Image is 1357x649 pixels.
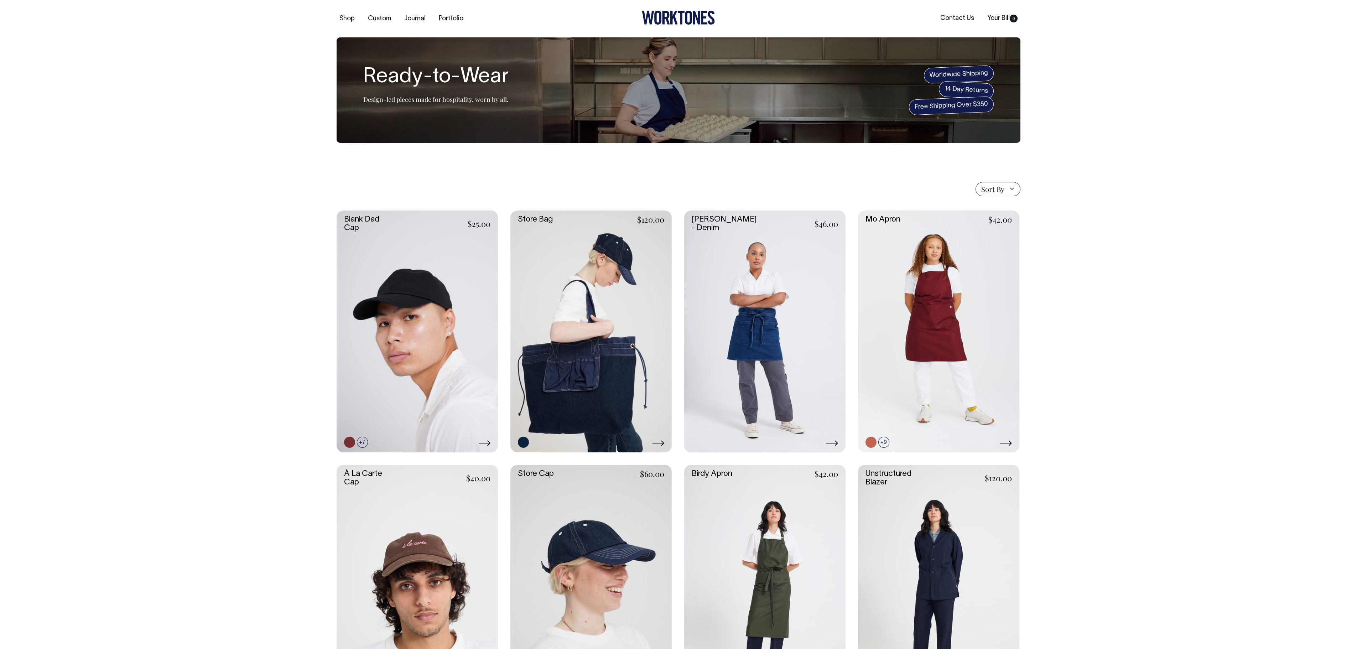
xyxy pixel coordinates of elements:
a: Portfolio [436,13,466,25]
span: Free Shipping Over $350 [909,96,994,115]
span: 14 Day Returns [939,81,994,99]
a: Your Bill0 [984,12,1020,24]
a: Contact Us [937,12,977,24]
span: Worldwide Shipping [924,65,994,84]
a: Shop [337,13,358,25]
h1: Ready-to-Wear [363,66,509,89]
span: +7 [357,437,368,448]
a: Custom [365,13,394,25]
span: +9 [878,437,889,448]
span: Sort By [981,185,1004,193]
a: Journal [401,13,428,25]
span: 0 [1010,15,1018,22]
p: Design-led pieces made for hospitality, worn by all. [363,95,509,104]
